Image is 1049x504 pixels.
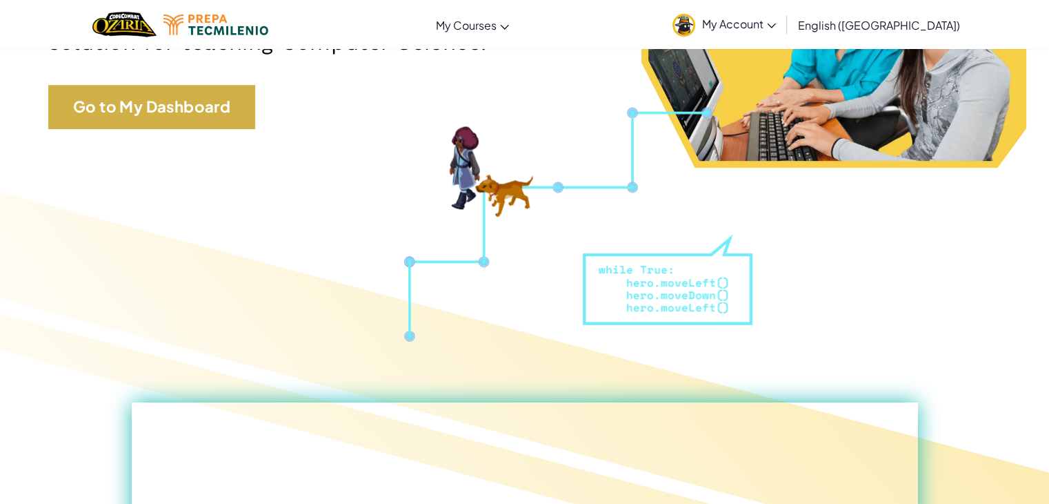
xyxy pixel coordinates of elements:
a: Go to My Dashboard [48,85,255,128]
a: My Courses [429,6,516,43]
img: Home [92,10,157,39]
a: My Account [666,3,783,46]
img: avatar [672,14,695,37]
a: English ([GEOGRAPHIC_DATA]) [791,6,967,43]
img: Tecmilenio logo [163,14,268,35]
span: My Courses [436,18,497,32]
span: My Account [702,17,776,31]
a: Ozaria by CodeCombat logo [92,10,157,39]
span: English ([GEOGRAPHIC_DATA]) [798,18,960,32]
